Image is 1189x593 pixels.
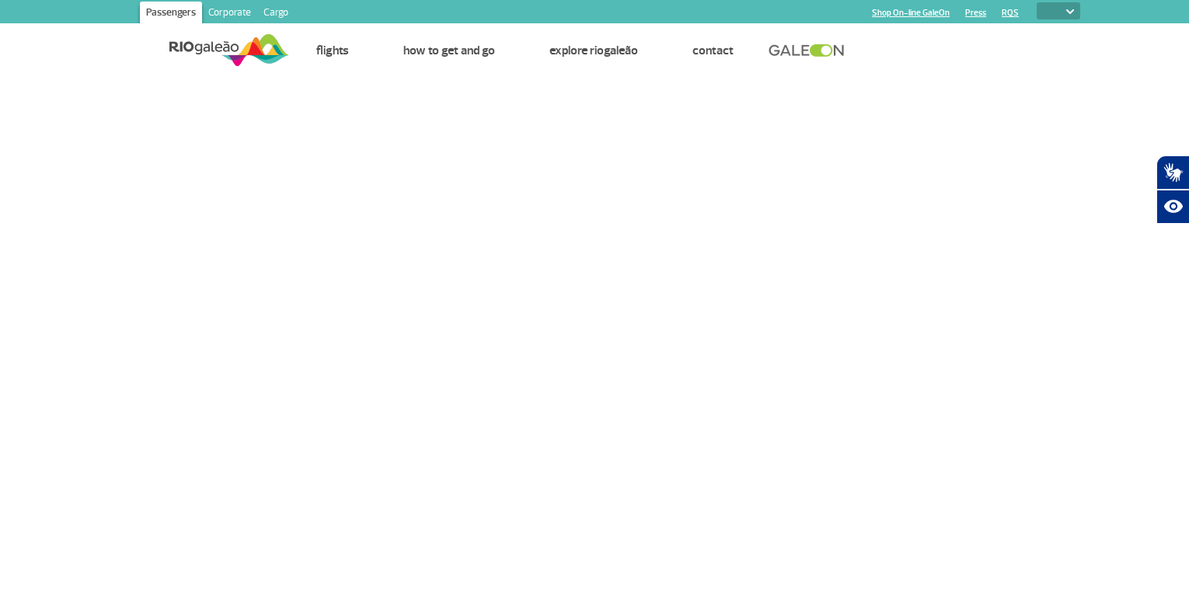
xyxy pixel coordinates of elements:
[403,43,495,58] a: How to get and go
[1002,8,1019,18] a: RQS
[1156,155,1189,224] div: Plugin de acessibilidade da Hand Talk.
[872,8,950,18] a: Shop On-line GaleOn
[1156,190,1189,224] button: Abrir recursos assistivos.
[692,43,734,58] a: Contact
[257,2,295,26] a: Cargo
[140,2,202,26] a: Passengers
[1156,155,1189,190] button: Abrir tradutor de língua de sinais.
[316,43,349,58] a: Flights
[549,43,638,58] a: Explore RIOgaleão
[965,8,986,18] a: Press
[202,2,257,26] a: Corporate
